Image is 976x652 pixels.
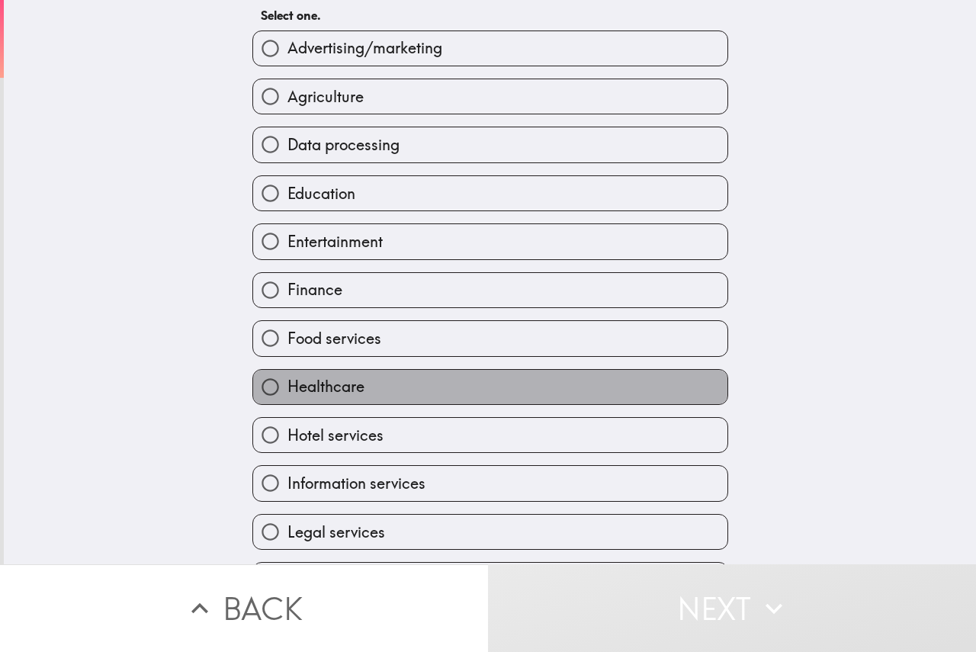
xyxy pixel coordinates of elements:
[253,370,727,404] button: Healthcare
[261,7,720,24] h6: Select one.
[287,279,342,300] span: Finance
[253,515,727,549] button: Legal services
[287,522,385,543] span: Legal services
[287,183,355,204] span: Education
[287,86,364,108] span: Agriculture
[488,564,976,652] button: Next
[287,376,364,397] span: Healthcare
[287,37,442,59] span: Advertising/marketing
[253,273,727,307] button: Finance
[253,127,727,162] button: Data processing
[253,224,727,259] button: Entertainment
[253,418,727,452] button: Hotel services
[287,473,425,494] span: Information services
[253,466,727,500] button: Information services
[287,425,384,446] span: Hotel services
[253,176,727,210] button: Education
[253,321,727,355] button: Food services
[287,134,400,156] span: Data processing
[287,231,383,252] span: Entertainment
[287,328,381,349] span: Food services
[253,79,727,114] button: Agriculture
[253,31,727,66] button: Advertising/marketing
